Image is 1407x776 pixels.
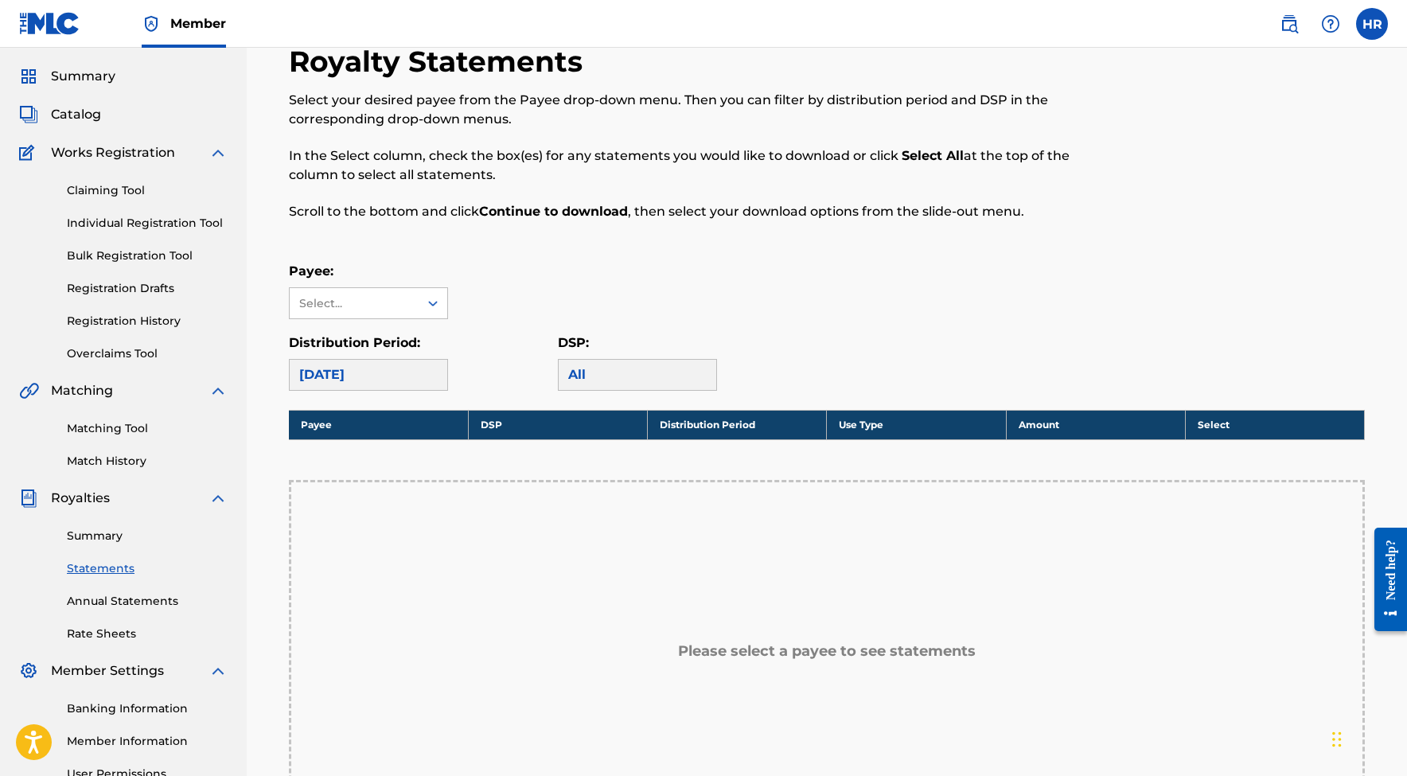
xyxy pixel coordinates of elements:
a: Public Search [1273,8,1305,40]
a: Individual Registration Tool [67,215,228,232]
a: Registration Drafts [67,280,228,297]
a: Bulk Registration Tool [67,248,228,264]
a: Member Information [67,733,228,750]
a: Summary [67,528,228,544]
label: DSP: [558,335,589,350]
label: Payee: [289,263,333,279]
th: Amount [1006,410,1185,439]
h2: Royalty Statements [289,44,590,80]
p: Scroll to the bottom and click , then select your download options from the slide-out menu. [289,202,1117,221]
img: expand [209,381,228,400]
span: Catalog [51,105,101,124]
img: MLC Logo [19,12,80,35]
a: Statements [67,560,228,577]
img: Top Rightsholder [142,14,161,33]
th: DSP [468,410,647,439]
th: Use Type [827,410,1006,439]
th: Payee [289,410,468,439]
a: Registration History [67,313,228,330]
a: Matching Tool [67,420,228,437]
span: Royalties [51,489,110,508]
span: Matching [51,381,113,400]
p: In the Select column, check the box(es) for any statements you would like to download or click at... [289,146,1117,185]
a: Annual Statements [67,593,228,610]
div: Select... [299,295,407,312]
p: Select your desired payee from the Payee drop-down menu. Then you can filter by distribution peri... [289,91,1117,129]
span: Summary [51,67,115,86]
img: Summary [19,67,38,86]
iframe: Chat Widget [1327,700,1407,776]
span: Works Registration [51,143,175,162]
h5: Please select a payee to see statements [678,642,976,661]
a: CatalogCatalog [19,105,101,124]
img: Royalties [19,489,38,508]
img: expand [209,661,228,680]
img: expand [209,143,228,162]
img: Works Registration [19,143,40,162]
th: Distribution Period [648,410,827,439]
img: Matching [19,381,39,400]
a: Overclaims Tool [67,345,228,362]
img: help [1321,14,1340,33]
div: Drag [1332,716,1342,763]
a: Banking Information [67,700,228,717]
a: Claiming Tool [67,182,228,199]
span: Member [170,14,226,33]
div: User Menu [1356,8,1388,40]
img: expand [209,489,228,508]
a: Rate Sheets [67,626,228,642]
img: search [1280,14,1299,33]
img: Catalog [19,105,38,124]
a: SummarySummary [19,67,115,86]
th: Select [1185,410,1364,439]
div: Help [1315,8,1347,40]
iframe: Resource Center [1362,512,1407,648]
a: Match History [67,453,228,470]
strong: Continue to download [479,204,628,219]
label: Distribution Period: [289,335,420,350]
strong: Select All [902,148,964,163]
span: Member Settings [51,661,164,680]
img: Member Settings [19,661,38,680]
